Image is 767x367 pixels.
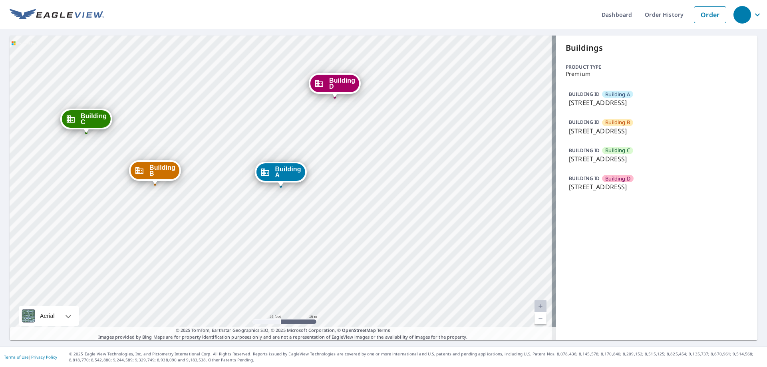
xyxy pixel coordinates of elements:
p: Images provided by Bing Maps are for property identification purposes only and are not a represen... [10,327,556,340]
a: Order [694,6,726,23]
div: Aerial [38,306,57,326]
p: [STREET_ADDRESS] [569,98,745,107]
div: Dropped pin, building Building A, Commercial property, 6830 Brecksville Rd Independence, OH 44131 [254,162,306,186]
span: Building D [605,175,630,183]
p: [STREET_ADDRESS] [569,126,745,136]
p: Buildings [566,42,748,54]
p: | [4,355,57,359]
p: Product type [566,63,748,71]
p: BUILDING ID [569,119,600,125]
span: Building C [605,147,630,154]
div: Dropped pin, building Building B, Commercial property, 6830 Brecksville Rd Independence, OH 44131 [129,160,181,185]
a: Current Level 20, Zoom In Disabled [535,300,546,312]
div: Dropped pin, building Building C, Commercial property, 6800 Service Center Dr Independence, OH 44131 [60,109,112,133]
a: Terms of Use [4,354,29,360]
a: Privacy Policy [31,354,57,360]
div: Dropped pin, building Building D, Commercial property, 6830 Brecksville Rd Independence, OH 44131 [309,73,361,98]
span: Building B [605,119,630,126]
a: Terms [377,327,390,333]
span: Building A [605,91,630,98]
p: Premium [566,71,748,77]
p: BUILDING ID [569,91,600,97]
a: OpenStreetMap [342,327,376,333]
img: EV Logo [10,9,104,21]
div: Aerial [19,306,79,326]
p: © 2025 Eagle View Technologies, Inc. and Pictometry International Corp. All Rights Reserved. Repo... [69,351,763,363]
p: [STREET_ADDRESS] [569,154,745,164]
span: Building B [149,165,175,177]
a: Current Level 20, Zoom Out [535,312,546,324]
span: Building C [81,113,107,125]
span: Building D [329,77,355,89]
p: [STREET_ADDRESS] [569,182,745,192]
span: Building A [275,166,301,178]
p: BUILDING ID [569,147,600,154]
p: BUILDING ID [569,175,600,182]
span: © 2025 TomTom, Earthstar Geographics SIO, © 2025 Microsoft Corporation, © [176,327,390,334]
